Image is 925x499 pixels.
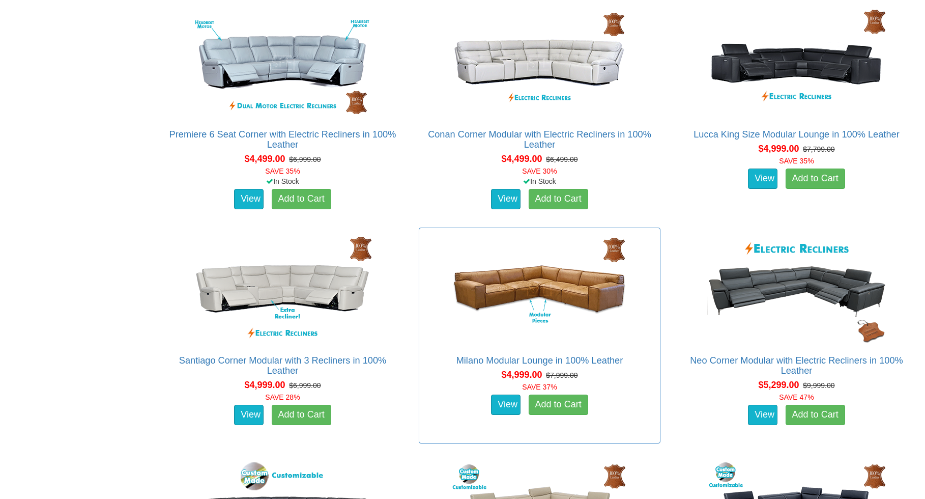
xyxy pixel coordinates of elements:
[786,405,845,425] a: Add to Cart
[491,395,521,415] a: View
[448,7,631,119] img: Conan Corner Modular with Electric Recliners in 100% Leather
[546,371,577,379] del: $7,999.00
[501,154,542,164] span: $4,499.00
[529,189,588,209] a: Add to Cart
[272,405,331,425] a: Add to Cart
[417,176,662,186] div: In Stock
[272,189,331,209] a: Add to Cart
[289,155,321,163] del: $6,999.00
[234,189,264,209] a: View
[748,169,777,189] a: View
[244,154,285,164] span: $4,499.00
[803,145,834,153] del: $7,799.00
[244,380,285,390] span: $4,999.00
[758,144,799,154] span: $4,999.00
[693,129,899,140] a: Lucca King Size Modular Lounge in 100% Leather
[758,380,799,390] span: $5,299.00
[522,383,557,391] font: SAVE 37%
[491,189,521,209] a: View
[448,233,631,345] img: Milano Modular Lounge in 100% Leather
[690,355,903,376] a: Neo Corner Modular with Electric Recliners in 100% Leather
[456,355,623,366] a: Milano Modular Lounge in 100% Leather
[265,393,300,401] font: SAVE 28%
[546,155,577,163] del: $6,499.00
[748,405,777,425] a: View
[522,167,557,175] font: SAVE 30%
[501,370,542,380] span: $4,999.00
[779,157,814,165] font: SAVE 35%
[779,393,814,401] font: SAVE 47%
[803,381,834,390] del: $9,999.00
[191,7,374,119] img: Premiere 6 Seat Corner with Electric Recliners in 100% Leather
[705,7,888,119] img: Lucca King Size Modular Lounge in 100% Leather
[234,405,264,425] a: View
[160,176,406,186] div: In Stock
[529,395,588,415] a: Add to Cart
[786,169,845,189] a: Add to Cart
[179,355,386,376] a: Santiago Corner Modular with 3 Recliners in 100% Leather
[289,381,321,390] del: $6,999.00
[265,167,300,175] font: SAVE 35%
[191,233,374,345] img: Santiago Corner Modular with 3 Recliners in 100% Leather
[169,129,396,150] a: Premiere 6 Seat Corner with Electric Recliners in 100% Leather
[428,129,651,150] a: Conan Corner Modular with Electric Recliners in 100% Leather
[705,233,888,345] img: Neo Corner Modular with Electric Recliners in 100% Leather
